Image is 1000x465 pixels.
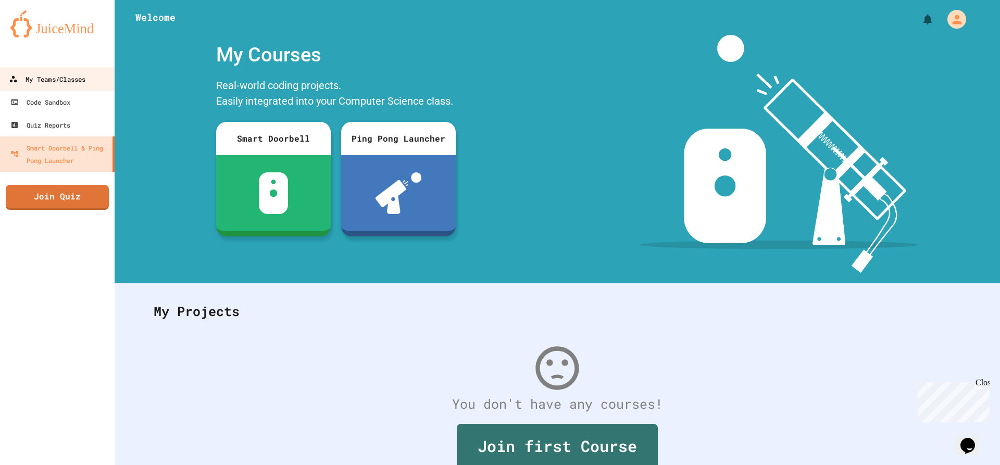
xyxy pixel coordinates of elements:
div: Quiz Reports [10,119,70,131]
iframe: chat widget [956,423,990,455]
div: Code Sandbox [10,96,70,108]
div: My Teams/Classes [9,73,85,86]
div: Smart Doorbell & Ping Pong Launcher [10,142,108,167]
div: My Notifications [902,10,936,28]
div: Real-world coding projects. Easily integrated into your Computer Science class. [211,75,461,114]
iframe: chat widget [914,378,990,422]
img: banner-image-my-projects.png [639,35,918,273]
img: ppl-with-ball.png [376,172,422,214]
a: Join Quiz [6,185,109,210]
img: logo-orange.svg [10,10,104,37]
div: Ping Pong Launcher [341,122,456,155]
div: My Courses [211,35,461,75]
div: My Projects [143,291,971,332]
div: Chat with us now!Close [4,4,72,66]
div: Smart Doorbell [216,122,331,155]
div: You don't have any courses! [143,394,971,414]
img: sdb-white.svg [259,172,289,214]
div: My Account [936,7,969,31]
